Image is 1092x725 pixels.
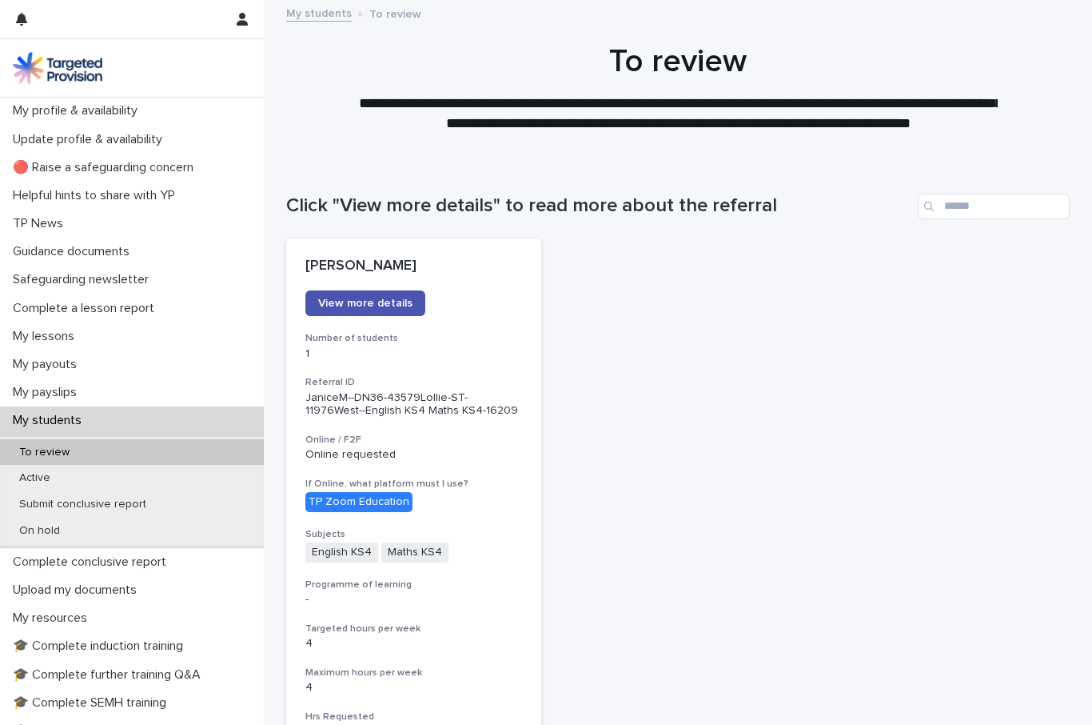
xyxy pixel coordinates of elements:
input: Search [918,194,1070,219]
h3: Programme of learning [305,579,522,591]
h3: Online / F2F [305,434,522,447]
h3: Maximum hours per week [305,667,522,679]
p: 1 [305,347,522,361]
p: Complete conclusive report [6,555,179,570]
p: 🎓 Complete further training Q&A [6,667,213,683]
h1: To review [286,42,1070,81]
h3: Number of students [305,332,522,345]
p: On hold [6,524,73,538]
span: View more details [318,298,412,309]
p: Upload my documents [6,583,149,598]
p: Online requested [305,448,522,462]
p: 🎓 Complete induction training [6,639,196,654]
p: 🎓 Complete SEMH training [6,695,179,711]
p: To review [6,446,82,459]
p: Submit conclusive report [6,498,159,511]
p: 4 [305,681,522,695]
p: TP News [6,216,76,231]
div: TP Zoom Education [305,492,412,512]
p: My resources [6,611,100,626]
p: To review [369,4,421,22]
p: My lessons [6,329,87,344]
h1: Click "View more details" to read more about the referral [286,194,911,218]
p: Helpful hints to share with YP [6,188,188,203]
p: Safeguarding newsletter [6,272,161,287]
h3: Targeted hours per week [305,623,522,635]
p: JaniceM--DN36-43579Lollie-ST-11976West--English KS4 Maths KS4-16209 [305,391,522,419]
p: My profile & availability [6,103,150,118]
h3: If Online, what platform must I use? [305,478,522,491]
p: My payouts [6,357,90,372]
p: 🔴 Raise a safeguarding concern [6,160,206,175]
h3: Referral ID [305,376,522,389]
p: Active [6,471,63,485]
span: English KS4 [305,543,378,563]
p: - [305,593,522,607]
a: View more details [305,290,425,316]
p: 4 [305,637,522,651]
p: My students [6,413,94,428]
img: M5nRWzHhSzIhMunXDL62 [13,52,102,84]
span: Maths KS4 [381,543,448,563]
p: My payslips [6,385,90,400]
p: Guidance documents [6,244,142,259]
h3: Subjects [305,528,522,541]
p: [PERSON_NAME] [305,258,522,275]
p: Update profile & availability [6,132,175,147]
a: My students [286,3,352,22]
p: Complete a lesson report [6,301,167,316]
h3: Hrs Requested [305,711,522,723]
